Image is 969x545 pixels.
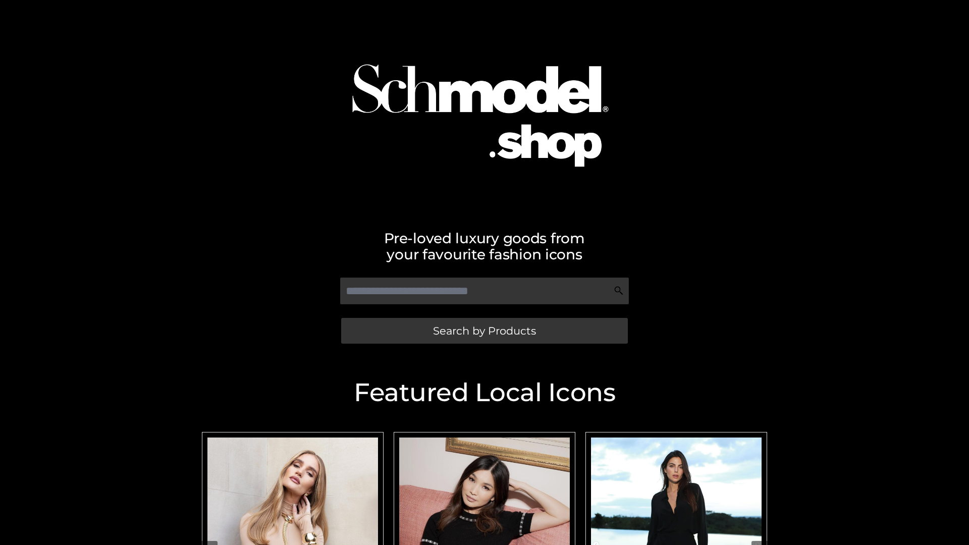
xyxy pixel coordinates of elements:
img: Search Icon [614,286,624,296]
a: Search by Products [341,318,628,344]
span: Search by Products [433,325,536,336]
h2: Featured Local Icons​ [197,380,772,405]
h2: Pre-loved luxury goods from your favourite fashion icons [197,230,772,262]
